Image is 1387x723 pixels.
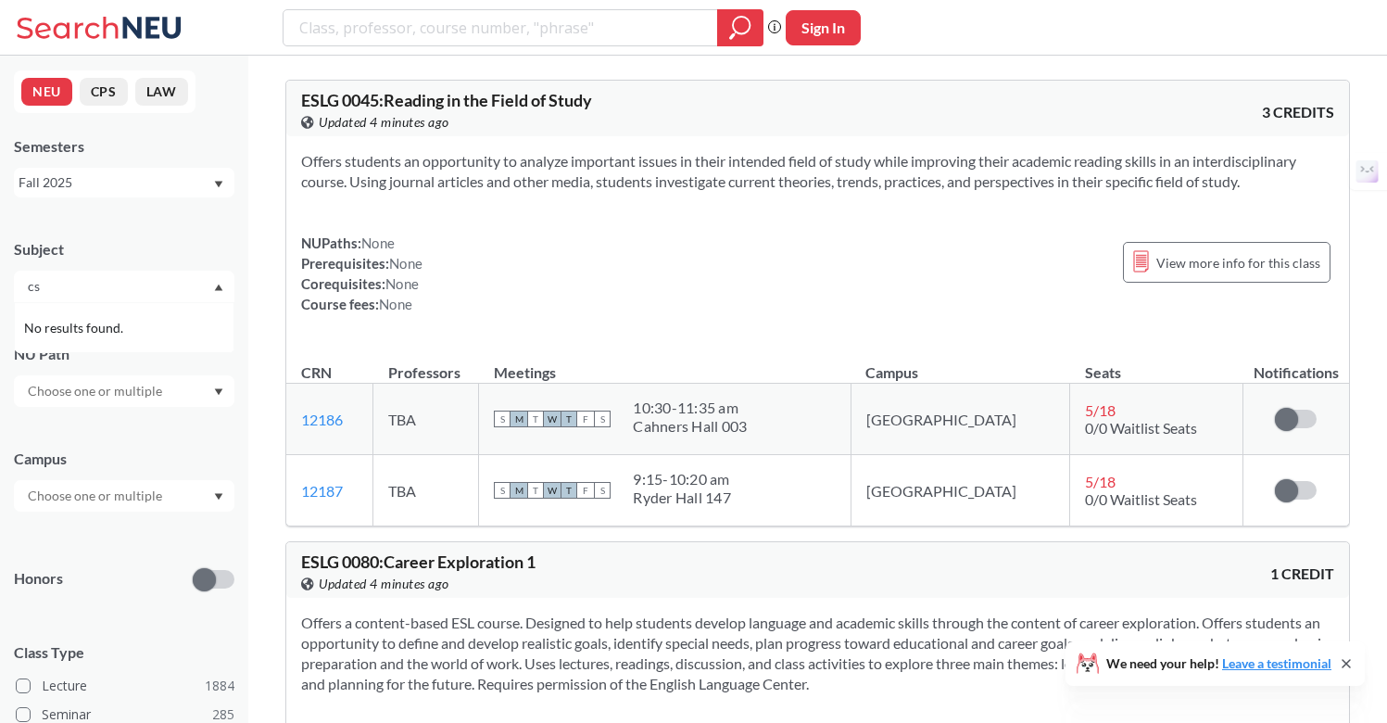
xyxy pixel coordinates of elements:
[19,485,174,507] input: Choose one or multiple
[527,411,544,427] span: T
[1242,344,1349,384] th: Notifications
[544,411,561,427] span: W
[19,380,174,402] input: Choose one or multiple
[1085,401,1116,419] span: 5 / 18
[851,384,1069,455] td: [GEOGRAPHIC_DATA]
[561,411,577,427] span: T
[561,482,577,499] span: T
[511,482,527,499] span: M
[594,482,611,499] span: S
[373,344,479,384] th: Professors
[1222,655,1331,671] a: Leave a testimonial
[301,552,536,572] span: ESLG 0080 : Career Exploration 1
[301,411,343,428] a: 12186
[494,411,511,427] span: S
[214,493,223,501] svg: Dropdown arrow
[301,613,1334,694] section: Offers a content-based ESL course. Designed to help students develop language and academic skills...
[717,9,763,46] div: magnifying glass
[319,112,449,133] span: Updated 4 minutes ago
[214,181,223,188] svg: Dropdown arrow
[633,399,747,417] div: 10:30 - 11:35 am
[14,239,234,260] div: Subject
[14,168,234,197] div: Fall 2025Dropdown arrow
[385,275,419,292] span: None
[729,15,751,41] svg: magnifying glass
[1106,657,1331,670] span: We need your help!
[14,642,234,663] span: Class Type
[16,674,234,698] label: Lecture
[14,136,234,157] div: Semesters
[301,233,422,314] div: NUPaths: Prerequisites: Corequisites: Course fees:
[301,482,343,500] a: 12187
[494,482,511,499] span: S
[527,482,544,499] span: T
[21,78,72,106] button: NEU
[633,470,731,488] div: 9:15 - 10:20 am
[14,344,234,364] div: NU Path
[479,344,851,384] th: Meetings
[14,449,234,469] div: Campus
[851,455,1069,526] td: [GEOGRAPHIC_DATA]
[135,78,188,106] button: LAW
[633,488,731,507] div: Ryder Hall 147
[14,375,234,407] div: Dropdown arrow
[594,411,611,427] span: S
[214,388,223,396] svg: Dropdown arrow
[319,574,449,594] span: Updated 4 minutes ago
[301,90,592,110] span: ESLG 0045 : Reading in the Field of Study
[24,318,127,338] span: No results found.
[1070,344,1243,384] th: Seats
[786,10,861,45] button: Sign In
[633,417,747,436] div: Cahners Hall 003
[214,284,223,291] svg: Dropdown arrow
[389,255,422,272] span: None
[1156,251,1320,274] span: View more info for this class
[373,455,479,526] td: TBA
[14,568,63,590] p: Honors
[19,172,212,193] div: Fall 2025
[577,411,594,427] span: F
[80,78,128,106] button: CPS
[301,151,1334,192] section: Offers students an opportunity to analyze important issues in their intended field of study while...
[511,411,527,427] span: M
[1262,102,1334,122] span: 3 CREDITS
[361,235,395,251] span: None
[544,482,561,499] span: W
[851,344,1069,384] th: Campus
[577,482,594,499] span: F
[301,362,332,383] div: CRN
[1085,473,1116,490] span: 5 / 18
[1085,419,1197,437] span: 0/0 Waitlist Seats
[1270,564,1334,584] span: 1 CREDIT
[1085,490,1197,508] span: 0/0 Waitlist Seats
[19,275,174,298] input: No filters apply
[379,296,412,312] span: None
[205,676,234,696] span: 1884
[14,271,234,302] div: Dropdown arrowNo results found.
[297,12,704,44] input: Class, professor, course number, "phrase"
[14,480,234,512] div: Dropdown arrow
[373,384,479,455] td: TBA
